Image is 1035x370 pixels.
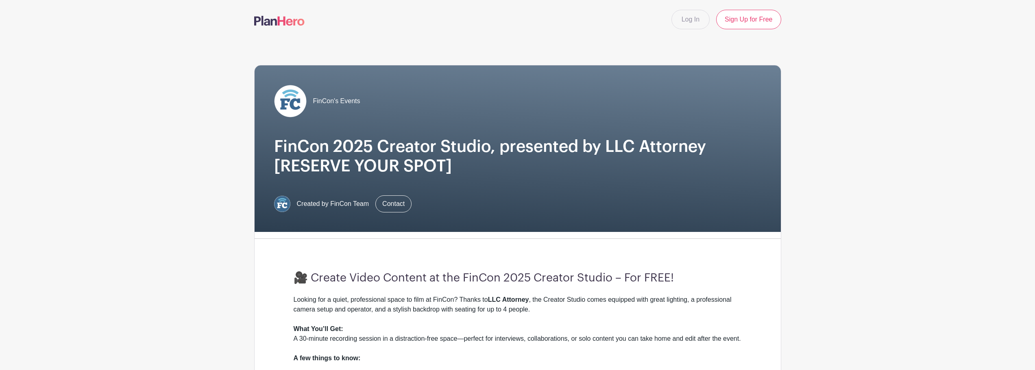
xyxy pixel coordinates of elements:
a: Contact [375,195,412,212]
strong: LLC Attorney [488,296,529,303]
img: FC%20circle_white.png [274,85,307,117]
strong: A few things to know: [294,355,361,361]
div: Looking for a quiet, professional space to film at FinCon? Thanks to , the Creator Studio comes e... [294,295,742,324]
div: A 30-minute recording session in a distraction-free space—perfect for interviews, collaborations,... [294,324,742,353]
strong: What You’ll Get: [294,325,343,332]
h3: 🎥 Create Video Content at the FinCon 2025 Creator Studio – For FREE! [294,271,742,285]
img: FC%20circle.png [274,196,290,212]
span: Created by FinCon Team [297,199,369,209]
img: logo-507f7623f17ff9eddc593b1ce0a138ce2505c220e1c5a4e2b4648c50719b7d32.svg [254,16,305,26]
h1: FinCon 2025 Creator Studio, presented by LLC Attorney [RESERVE YOUR SPOT] [274,137,761,176]
a: Log In [671,10,710,29]
a: Sign Up for Free [716,10,781,29]
span: FinCon's Events [313,96,360,106]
